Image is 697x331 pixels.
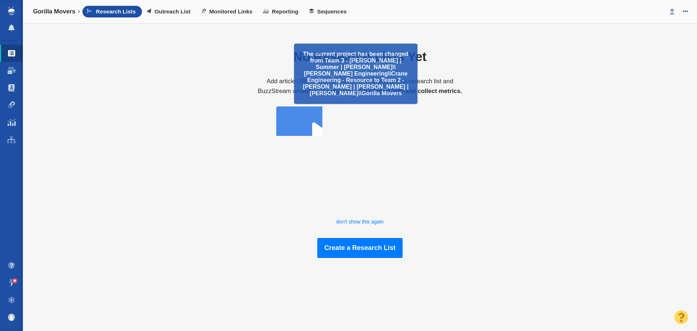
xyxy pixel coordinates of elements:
[8,7,15,15] img: buzzstream_logo_iconsimple.png
[294,44,417,104] div: The current project has been changed from Team 3 - [PERSON_NAME] | Summer | [PERSON_NAME]\\[PERSO...
[197,6,259,17] a: Monitored Links
[253,49,467,64] h1: No Research Lists Yet
[258,6,304,17] a: Reporting
[8,314,15,321] img: d3895725eb174adcf95c2ff5092785ef
[155,8,191,15] span: Outreach List
[317,8,347,15] span: Sequences
[336,219,383,225] a: don't show this again
[82,6,142,17] a: Research Lists
[253,77,467,96] p: Add article URLs, websites, or other web pages to a research list and BuzzStream will
[276,106,322,136] div: Play
[209,8,253,15] span: Monitored Links
[142,6,197,17] a: Outreach List
[317,238,403,258] button: Create a Research List
[272,8,298,15] span: Reporting
[33,8,76,15] h4: Gorilla Movers
[305,6,353,17] a: Sequences
[96,8,136,15] span: Research Lists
